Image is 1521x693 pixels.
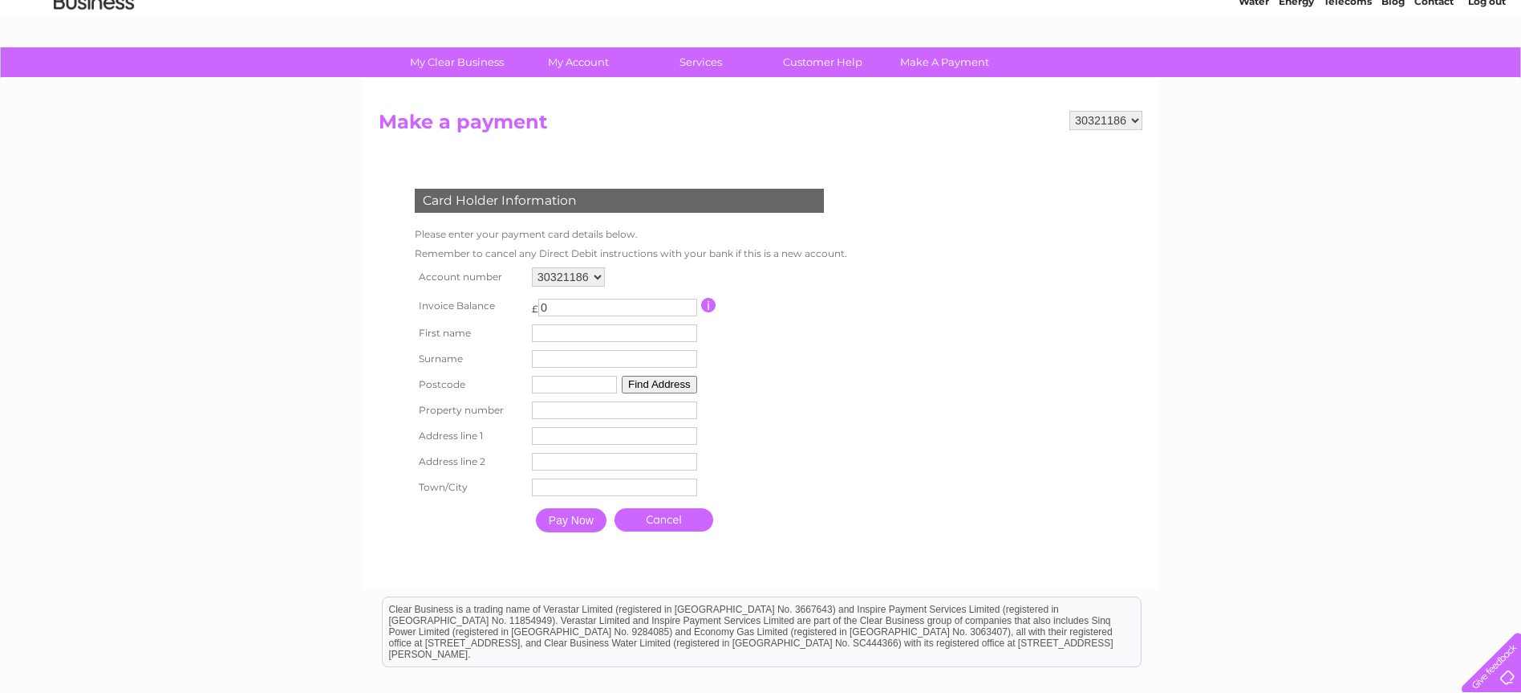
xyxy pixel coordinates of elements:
input: Pay Now [536,508,606,532]
a: Services [635,47,767,77]
th: Postcode [411,372,528,397]
a: Water [1239,68,1269,80]
a: Log out [1468,68,1506,80]
input: Information [701,298,716,312]
td: Remember to cancel any Direct Debit instructions with your bank if this is a new account. [411,244,851,263]
th: Account number [411,263,528,291]
a: My Clear Business [391,47,523,77]
div: Clear Business is a trading name of Verastar Limited (registered in [GEOGRAPHIC_DATA] No. 3667643... [383,9,1141,78]
a: My Account [513,47,645,77]
button: Find Address [622,376,697,393]
a: Contact [1414,68,1454,80]
a: Telecoms [1324,68,1372,80]
a: 0333 014 3131 [1219,8,1329,28]
td: Please enter your payment card details below. [411,225,851,244]
td: £ [532,295,538,315]
a: Blog [1381,68,1405,80]
img: logo.png [53,42,135,91]
h2: Make a payment [379,111,1142,141]
th: Invoice Balance [411,291,528,320]
a: Make A Payment [878,47,1011,77]
th: Town/City [411,475,528,500]
div: Card Holder Information [415,189,824,213]
a: Cancel [614,508,713,532]
th: Surname [411,346,528,372]
a: Energy [1279,68,1314,80]
th: Address line 2 [411,449,528,475]
th: Property number [411,397,528,423]
a: Customer Help [756,47,889,77]
th: Address line 1 [411,423,528,449]
th: First name [411,320,528,346]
